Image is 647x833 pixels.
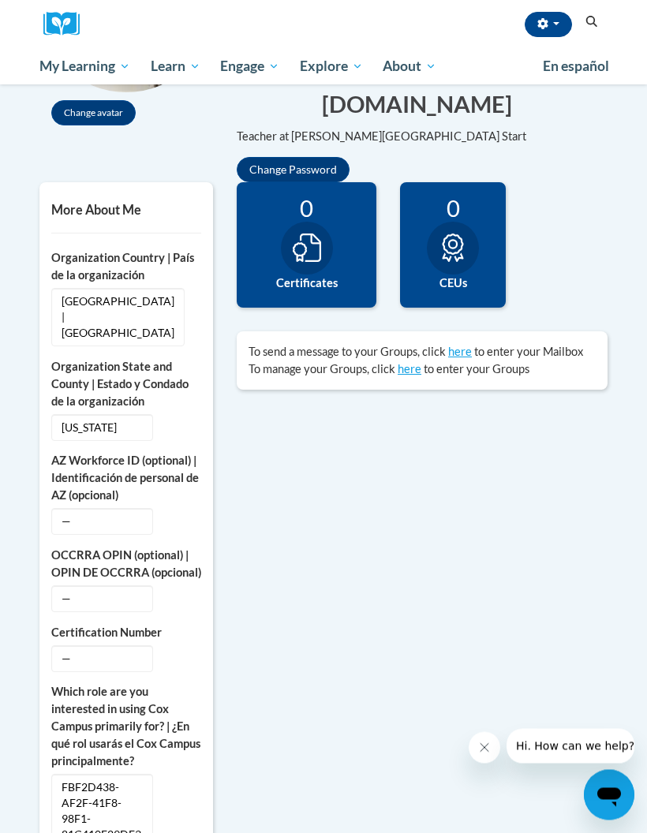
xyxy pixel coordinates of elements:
span: Learn [151,57,200,76]
label: Organization Country | País de la organización [51,250,201,285]
img: Logo brand [43,12,91,36]
span: — [51,509,153,536]
button: Change Password [237,158,350,183]
button: Search [580,13,604,32]
button: Edit biography [237,129,537,146]
a: here [398,363,421,376]
span: En español [543,58,609,74]
label: Organization State and County | Estado y Condado de la organización [51,359,201,411]
iframe: Button to launch messaging window [584,770,634,820]
label: Certification Number [51,625,201,642]
span: — [51,646,153,673]
button: Edit email address [237,56,608,121]
span: To manage your Groups, click [249,363,395,376]
div: 0 [412,195,494,222]
iframe: Close message [469,732,500,764]
a: My Learning [29,48,140,84]
label: CEUs [412,275,494,293]
a: here [448,346,472,359]
a: Explore [290,48,373,84]
iframe: Message from company [507,729,634,764]
span: to enter your Groups [424,363,529,376]
span: [GEOGRAPHIC_DATA] | [GEOGRAPHIC_DATA] [51,289,185,347]
button: Account Settings [525,12,572,37]
a: En español [533,50,619,83]
h5: More About Me [51,203,201,218]
span: — [51,586,153,613]
span: To send a message to your Groups, click [249,346,446,359]
span: Explore [300,57,363,76]
label: Which role are you interested in using Cox Campus primarily for? | ¿En qué rol usarás el Cox Camp... [51,684,201,771]
a: Learn [140,48,211,84]
span: Engage [220,57,279,76]
a: Engage [210,48,290,84]
label: AZ Workforce ID (optional) | Identificación de personal de AZ (opcional) [51,453,201,505]
label: Certificates [249,275,365,293]
span: [US_STATE] [51,415,153,442]
span: About [383,57,436,76]
button: Change avatar [51,101,136,126]
a: About [373,48,447,84]
span: My Learning [39,57,130,76]
a: Cox Campus [43,12,91,36]
span: to enter your Mailbox [474,346,583,359]
div: Main menu [28,48,619,84]
label: OCCRRA OPIN (optional) | OPIN DE OCCRRA (opcional) [51,547,201,582]
div: 0 [249,195,365,222]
